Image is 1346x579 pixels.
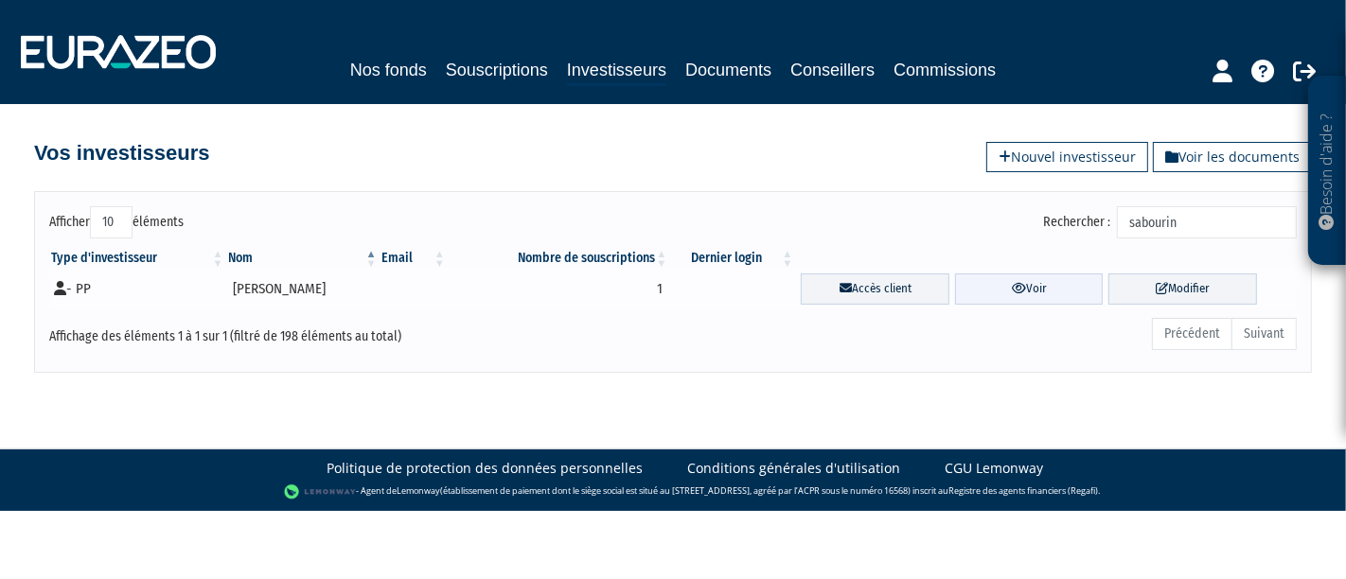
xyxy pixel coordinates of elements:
td: 1 [448,268,669,310]
th: &nbsp; [795,249,1297,268]
a: Nouvel investisseur [986,142,1148,172]
th: Email : activer pour trier la colonne par ordre croissant [380,249,448,268]
a: Lemonway [397,484,440,497]
a: Conditions générales d'utilisation [687,459,900,478]
a: Voir les documents [1153,142,1312,172]
a: Accès client [801,273,949,305]
th: Dernier login : activer pour trier la colonne par ordre croissant [669,249,795,268]
input: Rechercher : [1117,206,1297,238]
select: Afficheréléments [90,206,133,238]
a: Conseillers [790,57,875,83]
th: Nom : activer pour trier la colonne par ordre d&eacute;croissant [226,249,380,268]
a: Politique de protection des données personnelles [327,459,643,478]
a: Voir [955,273,1104,305]
td: [PERSON_NAME] [226,268,380,310]
a: Souscriptions [446,57,548,83]
img: logo-lemonway.png [284,482,357,501]
div: Affichage des éléments 1 à 1 sur 1 (filtré de 198 éléments au total) [49,316,553,346]
a: Nos fonds [350,57,427,83]
img: 1732889491-logotype_eurazeo_blanc_rvb.png [21,35,216,69]
a: Modifier [1108,273,1257,305]
a: Registre des agents financiers (Regafi) [948,484,1098,497]
th: Type d'investisseur : activer pour trier la colonne par ordre croissant [49,249,226,268]
label: Rechercher : [1043,206,1297,238]
h4: Vos investisseurs [34,142,209,165]
a: Investisseurs [567,57,666,86]
a: Commissions [894,57,996,83]
div: - Agent de (établissement de paiement dont le siège social est situé au [STREET_ADDRESS], agréé p... [19,482,1327,501]
label: Afficher éléments [49,206,184,238]
th: Nombre de souscriptions : activer pour trier la colonne par ordre croissant [448,249,669,268]
p: Besoin d'aide ? [1317,86,1338,256]
a: CGU Lemonway [945,459,1043,478]
a: Documents [685,57,771,83]
td: - PP [49,268,226,310]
